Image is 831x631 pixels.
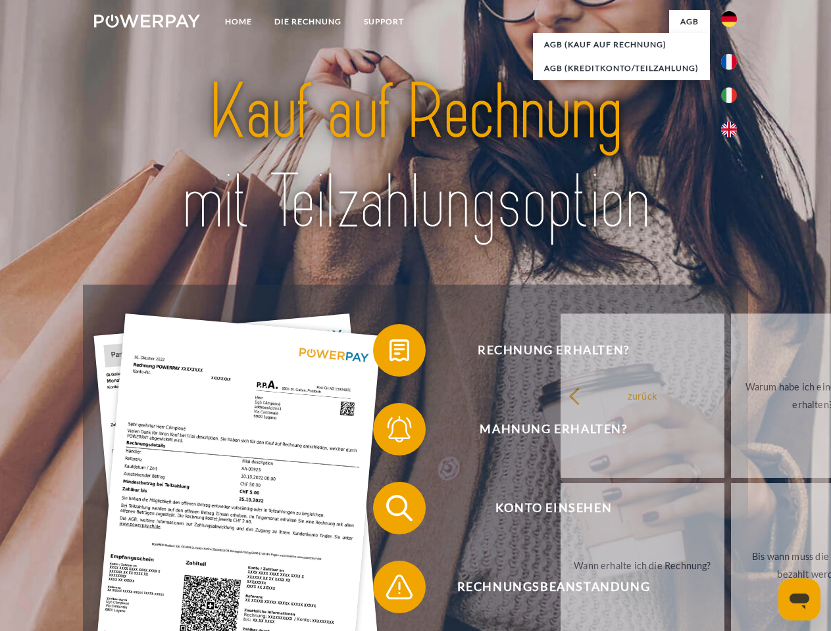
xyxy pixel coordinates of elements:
[721,87,737,103] img: it
[373,403,715,456] button: Mahnung erhalten?
[533,57,710,80] a: AGB (Kreditkonto/Teilzahlung)
[568,386,717,404] div: zurück
[721,54,737,70] img: fr
[373,324,715,377] button: Rechnung erhalten?
[94,14,200,28] img: logo-powerpay-white.svg
[383,571,416,603] img: qb_warning.svg
[778,578,820,620] iframe: Schaltfläche zum Öffnen des Messaging-Fensters
[383,334,416,367] img: qb_bill.svg
[373,561,715,613] button: Rechnungsbeanstandung
[214,10,263,34] a: Home
[353,10,415,34] a: SUPPORT
[669,10,710,34] a: agb
[126,63,705,252] img: title-powerpay_de.svg
[721,122,737,137] img: en
[373,482,715,534] button: Konto einsehen
[568,556,717,574] div: Wann erhalte ich die Rechnung?
[533,33,710,57] a: AGB (Kauf auf Rechnung)
[383,492,416,525] img: qb_search.svg
[263,10,353,34] a: DIE RECHNUNG
[721,11,737,27] img: de
[383,413,416,446] img: qb_bell.svg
